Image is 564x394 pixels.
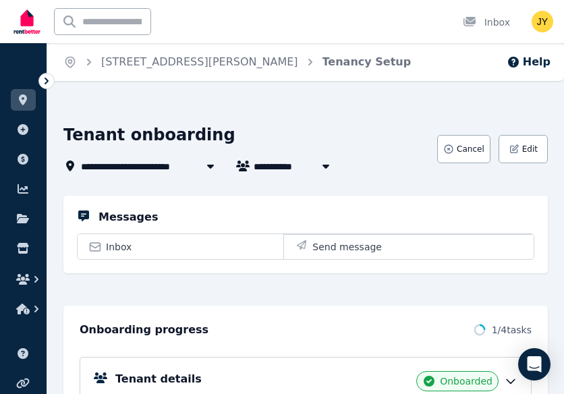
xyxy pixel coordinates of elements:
div: Open Intercom Messenger [518,348,551,381]
span: 1 / 4 tasks [492,323,532,337]
h1: Tenant onboarding [63,124,235,146]
a: [STREET_ADDRESS][PERSON_NAME] [101,55,298,68]
a: Inbox [78,234,283,259]
span: Tenancy Setup [322,54,412,70]
img: JIAN YU [532,11,553,32]
h5: Tenant details [115,371,202,387]
span: Cancel [457,144,484,154]
nav: Breadcrumb [47,43,427,81]
div: Inbox [463,16,510,29]
button: Help [507,54,551,70]
button: Send message [283,234,534,259]
button: Cancel [437,135,490,163]
button: Edit [499,135,548,163]
img: RentBetter [11,5,43,38]
span: Edit [522,144,538,154]
h5: Messages [98,209,158,225]
span: Onboarded [440,374,492,388]
h2: Onboarding progress [80,322,208,338]
span: Send message [312,240,382,254]
span: Inbox [106,240,132,254]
